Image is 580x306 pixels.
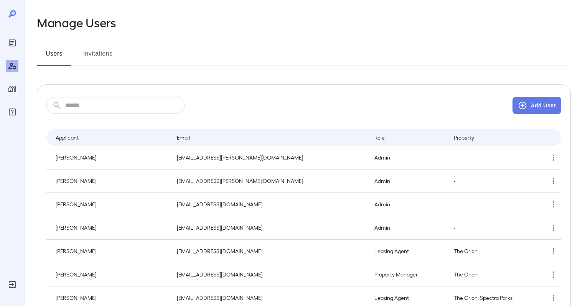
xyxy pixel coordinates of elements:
p: The Orion [454,271,524,278]
p: [PERSON_NAME] [56,271,165,278]
th: Email [171,129,368,146]
div: FAQ [6,106,18,118]
p: Admin [374,201,442,208]
p: [EMAIL_ADDRESS][DOMAIN_NAME] [177,224,362,232]
p: The Orion [454,247,524,255]
p: [EMAIL_ADDRESS][DOMAIN_NAME] [177,201,362,208]
p: - [454,154,524,161]
button: Users [37,48,71,66]
th: Role [368,129,448,146]
p: Admin [374,154,442,161]
div: Reports [6,37,18,49]
div: Manage Users [6,60,18,72]
p: [EMAIL_ADDRESS][PERSON_NAME][DOMAIN_NAME] [177,177,362,185]
th: Applicant [46,129,171,146]
p: [PERSON_NAME] [56,247,165,255]
p: The Orion, Spectra Parks [454,294,524,302]
p: [PERSON_NAME] [56,224,165,232]
th: Property [448,129,531,146]
p: Property Manager [374,271,442,278]
p: Leasing Agent [374,294,442,302]
p: [PERSON_NAME] [56,294,165,302]
p: [EMAIL_ADDRESS][DOMAIN_NAME] [177,247,362,255]
p: - [454,177,524,185]
div: Manage Properties [6,83,18,95]
p: [EMAIL_ADDRESS][DOMAIN_NAME] [177,294,362,302]
button: Add User [512,97,561,114]
div: Log Out [6,278,18,291]
p: [EMAIL_ADDRESS][PERSON_NAME][DOMAIN_NAME] [177,154,362,161]
p: [PERSON_NAME] [56,177,165,185]
p: [PERSON_NAME] [56,154,165,161]
p: [EMAIL_ADDRESS][DOMAIN_NAME] [177,271,362,278]
button: Invitations [81,48,115,66]
p: Leasing Agent [374,247,442,255]
p: Admin [374,177,442,185]
p: - [454,224,524,232]
p: - [454,201,524,208]
h2: Manage Users [37,15,116,29]
p: Admin [374,224,442,232]
p: [PERSON_NAME] [56,201,165,208]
